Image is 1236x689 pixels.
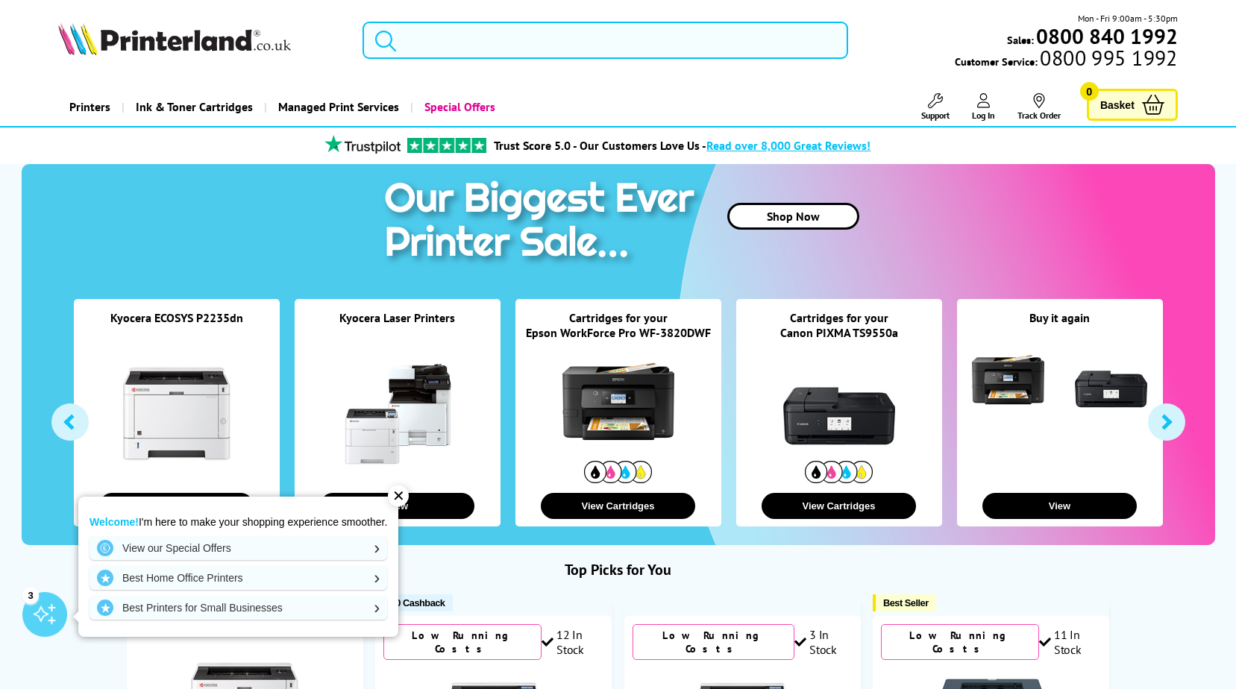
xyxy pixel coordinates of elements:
[339,310,455,325] a: Kyocera Laser Printers
[541,493,695,519] button: View Cartridges
[762,493,916,519] button: View Cartridges
[706,138,870,153] span: Read over 8,000 Great Reviews!
[794,627,853,657] div: 3 In Stock
[921,93,950,121] a: Support
[383,624,542,660] div: Low Running Costs
[780,325,898,340] a: Canon PIXMA TS9550a
[386,597,445,608] span: £50 Cashback
[1007,33,1034,47] span: Sales:
[22,587,39,603] div: 3
[58,22,344,58] a: Printerland Logo
[972,93,995,121] a: Log In
[363,22,849,59] input: Searc
[90,596,387,620] a: Best Printers for Small Businesses
[318,135,407,154] img: trustpilot rating
[921,110,950,121] span: Support
[1087,89,1178,121] a: Basket 0
[407,138,486,153] img: trustpilot rating
[1038,51,1177,65] span: 0800 995 1992
[90,536,387,560] a: View our Special Offers
[1078,11,1178,25] span: Mon - Fri 9:00am - 5:30pm
[736,310,942,325] div: Cartridges for your
[1029,310,1090,325] a: Buy it again
[1036,22,1178,50] b: 0800 840 1992
[881,624,1039,660] div: Low Running Costs
[58,88,122,126] a: Printers
[633,624,794,660] div: Low Running Costs
[982,493,1137,519] button: View
[542,627,604,657] div: 12 In Stock
[110,310,243,325] a: Kyocera ECOSYS P2235dn
[90,515,387,529] p: I'm here to make your shopping experience smoother.
[1039,627,1102,657] div: 11 In Stock
[1017,93,1061,121] a: Track Order
[972,110,995,121] span: Log In
[90,566,387,590] a: Best Home Office Printers
[264,88,410,126] a: Managed Print Services
[388,485,409,506] div: ✕
[375,594,452,611] button: £50 Cashback
[58,22,291,55] img: Printerland Logo
[955,51,1177,69] span: Customer Service:
[90,516,139,528] strong: Welcome!
[136,88,253,126] span: Ink & Toner Cartridges
[410,88,506,126] a: Special Offers
[515,310,721,325] div: Cartridges for your
[1100,95,1135,115] span: Basket
[873,594,936,611] button: Best Seller
[494,138,870,153] a: Trust Score 5.0 - Our Customers Love Us -Read over 8,000 Great Reviews!
[1080,82,1099,101] span: 0
[122,88,264,126] a: Ink & Toner Cartridges
[727,203,859,230] a: Shop Now
[526,325,711,340] a: Epson WorkForce Pro WF-3820DWF
[377,164,709,281] img: printer sale
[883,597,929,608] span: Best Seller
[1034,29,1178,43] a: 0800 840 1992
